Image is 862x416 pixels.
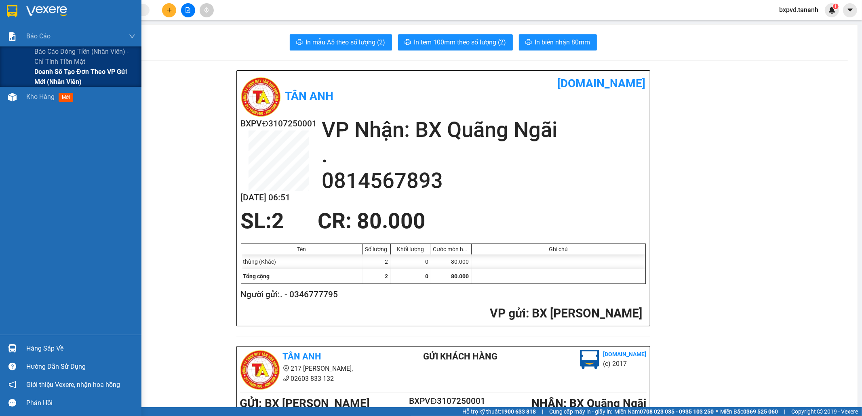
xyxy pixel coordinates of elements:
span: 1 [834,4,837,9]
span: Báo cáo dòng tiền (nhân viên) - chỉ tính tiền mặt [34,46,135,67]
img: warehouse-icon [8,344,17,353]
span: Giới thiệu Vexere, nhận hoa hồng [26,380,120,390]
div: Khối lượng [393,246,429,252]
button: printerIn biên nhận 80mm [519,34,597,50]
span: 2 [385,273,388,279]
span: Miền Nam [614,407,714,416]
li: 02603 833 132 [240,374,390,384]
span: environment [283,365,289,372]
span: SL: [241,208,272,233]
b: GỬI : BX [PERSON_NAME] [240,397,370,410]
span: printer [405,39,411,46]
div: 2 [363,254,391,269]
div: Tên [243,246,360,252]
h2: BXPVĐ3107250001 [241,117,317,130]
span: mới [59,93,73,102]
img: logo-vxr [7,5,17,17]
li: 217 [PERSON_NAME], [240,363,390,374]
div: Ghi chú [474,246,643,252]
span: 2 [272,208,285,233]
span: plus [166,7,172,13]
div: 80.000 [431,254,472,269]
button: aim [200,3,214,17]
span: aim [204,7,209,13]
span: printer [296,39,303,46]
h2: [DATE] 06:51 [241,191,317,204]
img: warehouse-icon [8,93,17,101]
span: VP gửi [490,306,526,320]
b: Gửi khách hàng [423,351,497,361]
sup: 1 [833,4,839,9]
b: [DOMAIN_NAME] [558,77,646,90]
span: ⚪️ [716,410,718,413]
strong: 0369 525 060 [743,408,778,415]
button: file-add [181,3,195,17]
h2: Người gửi: . - 0346777795 [241,288,643,301]
h2: BXPVĐ3107250001 [409,395,477,408]
span: Tổng cộng [243,273,270,279]
img: logo.jpg [580,350,599,369]
img: logo.jpg [240,350,280,390]
span: down [129,33,135,40]
span: caret-down [847,6,854,14]
button: printerIn tem 100mm theo số lượng (2) [398,34,513,50]
b: Tân Anh [285,89,334,103]
h2: . [322,143,646,168]
b: NHẬN : BX Quãng Ngãi [531,397,646,410]
div: Số lượng [365,246,388,252]
div: Hướng dẫn sử dụng [26,361,135,373]
h2: : BX [PERSON_NAME] [241,305,643,322]
span: In biên nhận 80mm [535,37,590,47]
strong: 0708 023 035 - 0935 103 250 [640,408,714,415]
span: CR : 80.000 [318,208,426,233]
span: copyright [817,409,823,414]
span: Miền Bắc [720,407,778,416]
div: 0 [391,254,431,269]
span: | [784,407,785,416]
b: Tân Anh [283,351,322,361]
span: notification [8,381,16,389]
span: Hỗ trợ kỹ thuật: [462,407,536,416]
span: In mẫu A5 theo số lượng (2) [306,37,386,47]
span: bxpvd.tananh [773,5,825,15]
div: Cước món hàng [433,246,469,252]
button: caret-down [843,3,857,17]
h2: VP Nhận: BX Quãng Ngãi [322,117,646,143]
span: Báo cáo [26,31,51,41]
span: question-circle [8,363,16,370]
span: Cung cấp máy in - giấy in: [549,407,612,416]
span: | [542,407,543,416]
span: Kho hàng [26,93,55,101]
span: In tem 100mm theo số lượng (2) [414,37,506,47]
button: printerIn mẫu A5 theo số lượng (2) [290,34,392,50]
span: Doanh số tạo đơn theo VP gửi mới (nhân viên) [34,67,135,87]
div: Phản hồi [26,397,135,409]
span: 80.000 [451,273,469,279]
span: phone [283,375,289,382]
img: solution-icon [8,32,17,41]
span: message [8,399,16,407]
div: thùng (Khác) [241,254,363,269]
strong: 1900 633 818 [501,408,536,415]
img: logo.jpg [241,77,281,117]
span: 0 [426,273,429,279]
span: printer [525,39,532,46]
button: plus [162,3,176,17]
b: [DOMAIN_NAME] [603,351,647,357]
li: (c) 2017 [603,359,647,369]
h2: 0814567893 [322,168,646,193]
span: file-add [185,7,191,13]
img: icon-new-feature [828,6,836,14]
div: Hàng sắp về [26,342,135,355]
